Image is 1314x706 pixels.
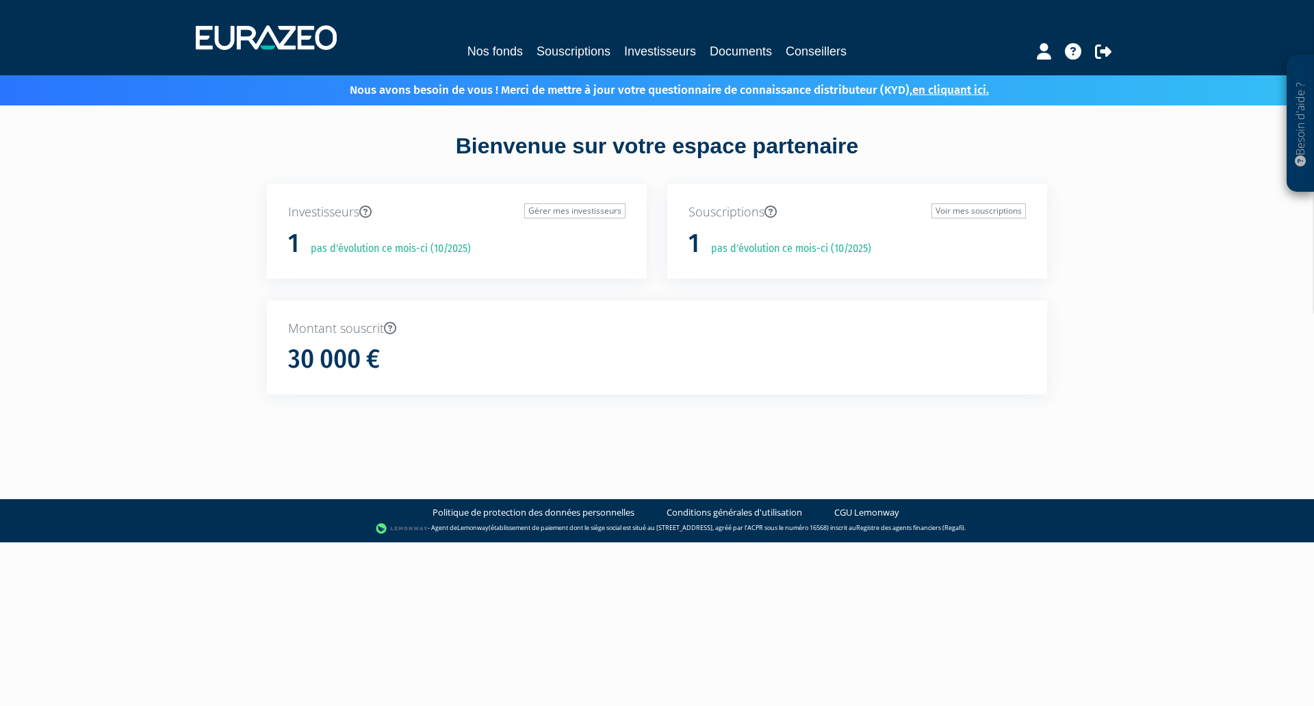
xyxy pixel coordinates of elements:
[14,522,1300,535] div: - Agent de (établissement de paiement dont le siège social est situé au [STREET_ADDRESS], agréé p...
[537,42,610,61] a: Souscriptions
[288,203,626,221] p: Investisseurs
[196,25,337,50] img: 1732889491-logotype_eurazeo_blanc_rvb.png
[701,241,871,257] p: pas d'évolution ce mois-ci (10/2025)
[624,42,696,61] a: Investisseurs
[288,320,1026,338] p: Montant souscrit
[931,203,1026,218] a: Voir mes souscriptions
[310,79,989,99] p: Nous avons besoin de vous ! Merci de mettre à jour votre questionnaire de connaissance distribute...
[288,229,299,258] h1: 1
[376,522,428,535] img: logo-lemonway.png
[433,506,634,519] a: Politique de protection des données personnelles
[524,203,626,218] a: Gérer mes investisseurs
[1293,62,1309,186] p: Besoin d'aide ?
[710,42,772,61] a: Documents
[688,229,699,258] h1: 1
[786,42,847,61] a: Conseillers
[834,506,899,519] a: CGU Lemonway
[688,203,1026,221] p: Souscriptions
[467,42,523,61] a: Nos fonds
[457,524,489,533] a: Lemonway
[667,506,802,519] a: Conditions générales d'utilisation
[856,524,964,533] a: Registre des agents financiers (Regafi)
[288,345,380,374] h1: 30 000 €
[301,241,471,257] p: pas d'évolution ce mois-ci (10/2025)
[912,83,989,97] a: en cliquant ici.
[257,131,1057,184] div: Bienvenue sur votre espace partenaire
